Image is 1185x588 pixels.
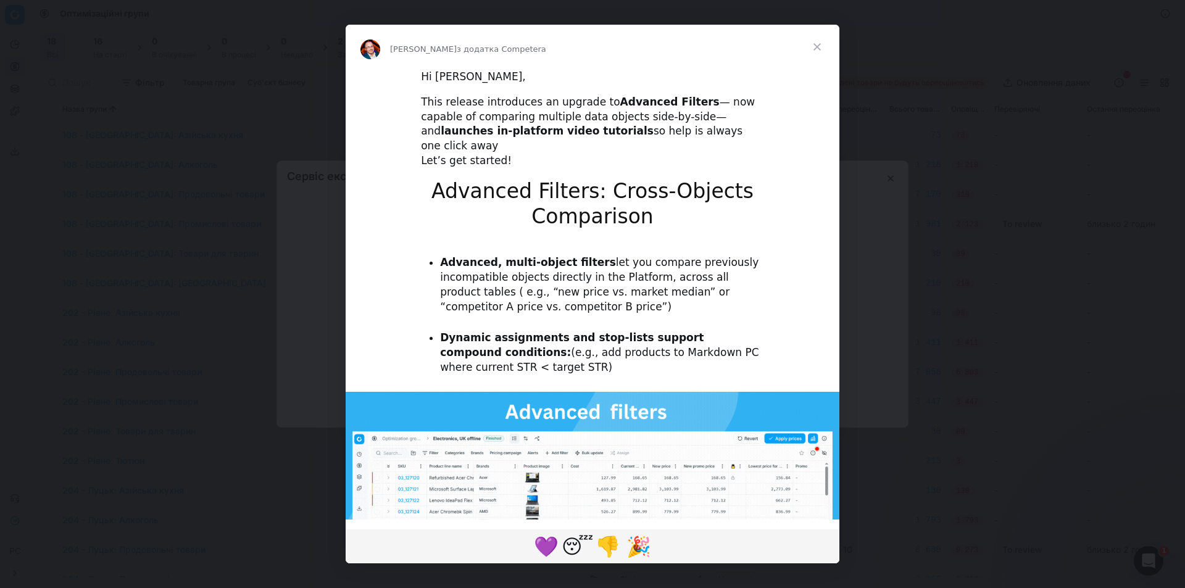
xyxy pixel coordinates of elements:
li: let you compare previously incompatible objects directly in the Platform, across all product tabl... [440,255,764,315]
span: 💜 [534,535,559,558]
span: sleeping reaction [562,531,592,561]
span: 🎉 [626,535,651,558]
b: Advanced Filters [620,96,720,108]
span: [PERSON_NAME] [390,44,457,54]
div: Hi [PERSON_NAME], [421,70,764,85]
b: Advanced, multi-object filters [440,256,616,268]
span: 😴 [562,535,593,558]
li: (e.g., add products to Markdown PC where current STR < target STR) [440,331,764,375]
span: tada reaction [623,531,654,561]
span: Закрити [795,25,839,69]
span: 👎 [596,535,620,558]
img: Profile image for Dmitriy [360,39,380,59]
span: purple heart reaction [531,531,562,561]
div: This release introduces an upgrade to — now capable of comparing multiple data objects side-by-si... [421,95,764,168]
span: з додатка Competera [457,44,546,54]
b: Dynamic assignments and stop-lists support compound conditions: [440,331,704,358]
span: 1 reaction [592,531,623,561]
h1: Advanced Filters: Cross-Objects Comparison [421,179,764,237]
b: launches in-platform video tutorials [441,125,654,137]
